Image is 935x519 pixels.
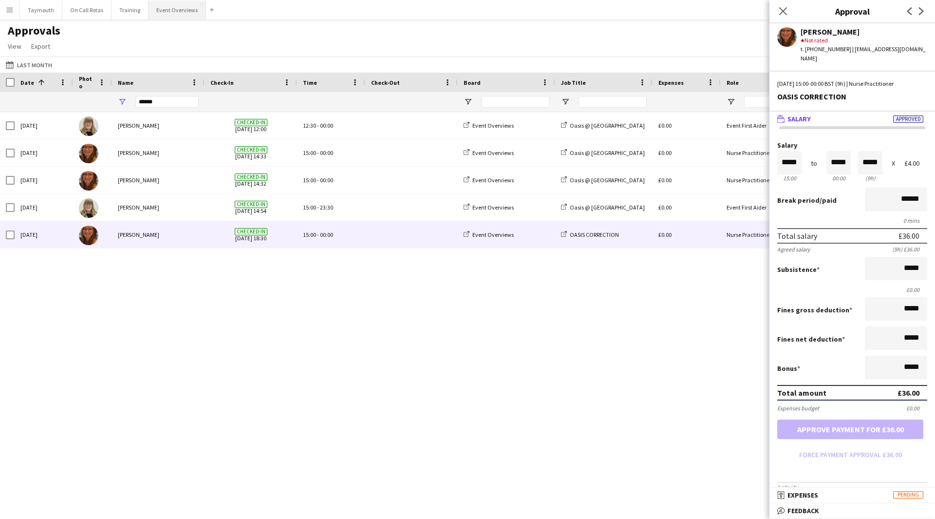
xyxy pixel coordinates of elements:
div: [DATE] [15,112,73,139]
span: View [8,42,21,51]
span: Expenses [787,491,818,500]
span: Oasis @ [GEOGRAPHIC_DATA] [570,176,645,184]
span: OASIS CORRECTION [570,231,619,238]
input: Role Filter Input [744,96,812,108]
button: Open Filter Menu [118,97,127,106]
button: Open Filter Menu [727,97,735,106]
span: 15:00 [303,149,316,156]
span: Board [464,79,481,86]
mat-expansion-panel-header: SalaryApproved [769,112,935,126]
button: Last Month [4,59,54,71]
div: Nurse Practitioner [721,221,818,248]
label: /paid [777,196,837,205]
span: - [317,122,319,129]
label: Salary [777,142,927,149]
label: Fines gross deduction [777,306,852,314]
span: [DATE] 14:32 [210,167,291,193]
span: - [317,231,319,238]
span: Expenses [658,79,684,86]
span: 12:30 [303,122,316,129]
span: 00:00 [320,231,333,238]
span: Export [31,42,50,51]
span: £0.00 [658,122,672,129]
span: Checked-in [235,146,267,154]
img: Sarah Ritchie [79,171,98,191]
div: [DATE] [15,194,73,221]
div: 9h [858,174,882,182]
span: £0.00 [658,231,672,238]
button: Open Filter Menu [561,97,570,106]
span: Salary [787,115,811,123]
span: £0.00 [658,204,672,211]
span: 00:00 [320,149,333,156]
a: Event Overviews [464,176,514,184]
div: OASIS CORRECTION [777,92,927,101]
span: Checked-in [235,228,267,235]
span: Checked-in [235,173,267,181]
span: Date [20,79,34,86]
input: Name Filter Input [135,96,199,108]
span: - [317,204,319,211]
mat-expansion-panel-header: ExpensesPending [769,488,935,502]
label: Bonus [777,364,800,373]
span: Check-Out [371,79,400,86]
a: Oasis @ [GEOGRAPHIC_DATA] [561,149,645,156]
div: £0.00 [777,286,927,293]
div: £36.00 [898,231,919,241]
span: Checked-in [235,201,267,208]
a: Oasis @ [GEOGRAPHIC_DATA] [561,176,645,184]
div: 15:00 [777,174,802,182]
img: Sarah Ritchie [79,226,98,245]
div: [DATE] [15,167,73,193]
div: [PERSON_NAME] [112,139,205,166]
div: 00:00 [826,174,851,182]
span: Feedback [787,506,819,515]
div: Total salary [777,231,817,241]
span: 15:00 [303,176,316,184]
a: View [4,40,25,53]
div: Nurse Practitioner [721,139,818,166]
img: Sarah Ritchie [79,144,98,163]
div: £0.00 [906,404,927,412]
span: 15:00 [303,231,316,238]
input: Board Filter Input [481,96,549,108]
span: Job Title [561,79,586,86]
span: Name [118,79,133,86]
div: (9h) £36.00 [892,246,927,253]
span: 23:30 [320,204,333,211]
span: Check-In [210,79,234,86]
span: Photo [79,75,94,90]
div: [PERSON_NAME] [112,112,205,139]
div: [DATE] 15:00-00:00 BST (9h) | Nurse Practitioner [777,79,927,88]
label: Subsistence [777,265,820,274]
div: [PERSON_NAME] [112,221,205,248]
span: Event Overviews [472,149,514,156]
button: On Call Rotas [62,0,112,19]
a: Event Overviews [464,122,514,129]
span: Oasis @ [GEOGRAPHIC_DATA] [570,204,645,211]
span: 00:00 [320,122,333,129]
span: Event Overviews [472,176,514,184]
div: £36.00 [898,388,919,398]
span: Role [727,79,739,86]
a: Event Overviews [464,204,514,211]
div: [DATE] [15,221,73,248]
div: to [811,160,817,167]
a: OASIS CORRECTION [561,231,619,238]
input: Job Title Filter Input [579,96,647,108]
span: Oasis @ [GEOGRAPHIC_DATA] [570,149,645,156]
img: Sarah Conchie [79,198,98,218]
div: Event First Aider [721,194,818,221]
span: - [317,149,319,156]
div: Nurse Practitioner [721,167,818,193]
span: Event Overviews [472,204,514,211]
h3: Approval [769,5,935,18]
label: Fines net deduction [777,335,845,344]
a: Event Overviews [464,231,514,238]
mat-expansion-panel-header: Feedback [769,503,935,518]
div: Event First Aider [721,112,818,139]
span: [DATE] 14:33 [210,139,291,166]
a: Export [27,40,54,53]
div: Agreed salary [777,246,810,253]
div: Expenses budget [777,404,819,412]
